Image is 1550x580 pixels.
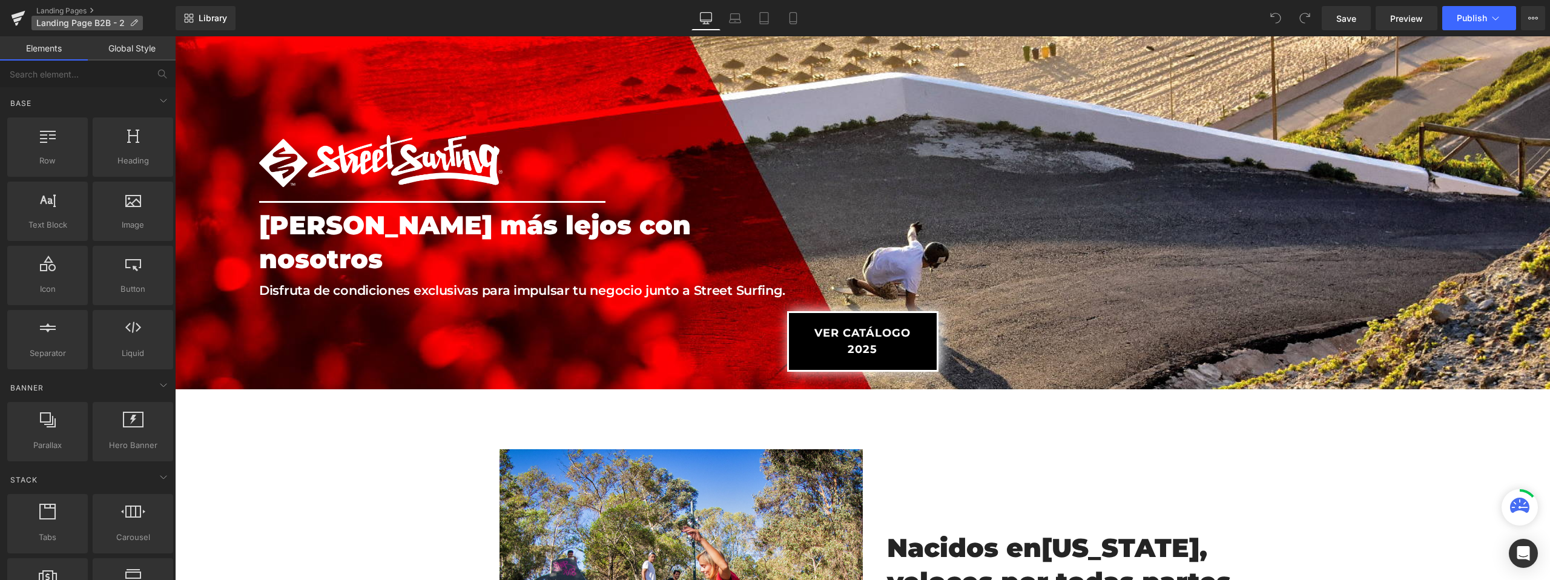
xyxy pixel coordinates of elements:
[1509,539,1538,568] div: Open Intercom Messenger
[96,439,170,452] span: Hero Banner
[84,173,625,240] h2: [PERSON_NAME] más lejos con nosotros
[1376,6,1437,30] a: Preview
[721,6,750,30] a: Laptop
[9,97,33,109] span: Base
[36,18,125,28] span: Landing Page B2B - 2
[96,347,170,360] span: Liquid
[9,474,39,486] span: Stack
[866,496,1032,527] span: [US_STATE],
[1442,6,1516,30] button: Publish
[96,154,170,167] span: Heading
[96,531,170,544] span: Carousel
[11,347,84,360] span: Separator
[1336,12,1356,25] span: Save
[88,36,176,61] a: Global Style
[1264,6,1288,30] button: Undo
[779,6,808,30] a: Mobile
[1293,6,1317,30] button: Redo
[11,439,84,452] span: Parallax
[11,154,84,167] span: Row
[1390,12,1423,25] span: Preview
[176,6,236,30] a: New Library
[712,495,1140,529] h2: Nacidos en
[691,6,721,30] a: Desktop
[750,6,779,30] a: Tablet
[96,283,170,295] span: Button
[11,283,84,295] span: Icon
[11,531,84,544] span: Tabs
[96,219,170,231] span: Image
[632,289,744,321] span: Ver catálogo 2025
[199,13,227,24] span: Library
[9,382,45,394] span: Banner
[36,6,176,16] a: Landing Pages
[1521,6,1545,30] button: More
[84,240,625,269] div: Disfruta de condiciones exclusivas para impulsar tu negocio junto a Street Surfing.
[712,530,1064,561] span: veloces por todas partes.
[11,219,84,231] span: Text Block
[1457,13,1487,23] span: Publish
[612,275,763,335] a: Ver catálogo 2025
